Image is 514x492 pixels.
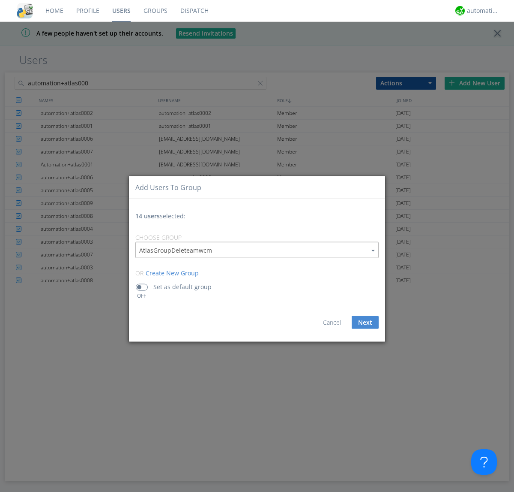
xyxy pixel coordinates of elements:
a: Cancel [323,318,341,326]
div: Choose Group [135,233,379,242]
span: selected: [135,212,185,220]
span: or [135,269,143,277]
input: Type to find a group to add users to [136,242,378,258]
div: OFF [132,292,151,299]
div: Add users to group [135,182,201,192]
img: cddb5a64eb264b2086981ab96f4c1ba7 [17,3,33,18]
div: automation+atlas [467,6,499,15]
span: 14 users [135,212,160,220]
img: d2d01cd9b4174d08988066c6d424eccd [455,6,465,15]
p: Set as default group [153,282,212,292]
button: Next [352,316,379,329]
span: Create New Group [146,269,199,277]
